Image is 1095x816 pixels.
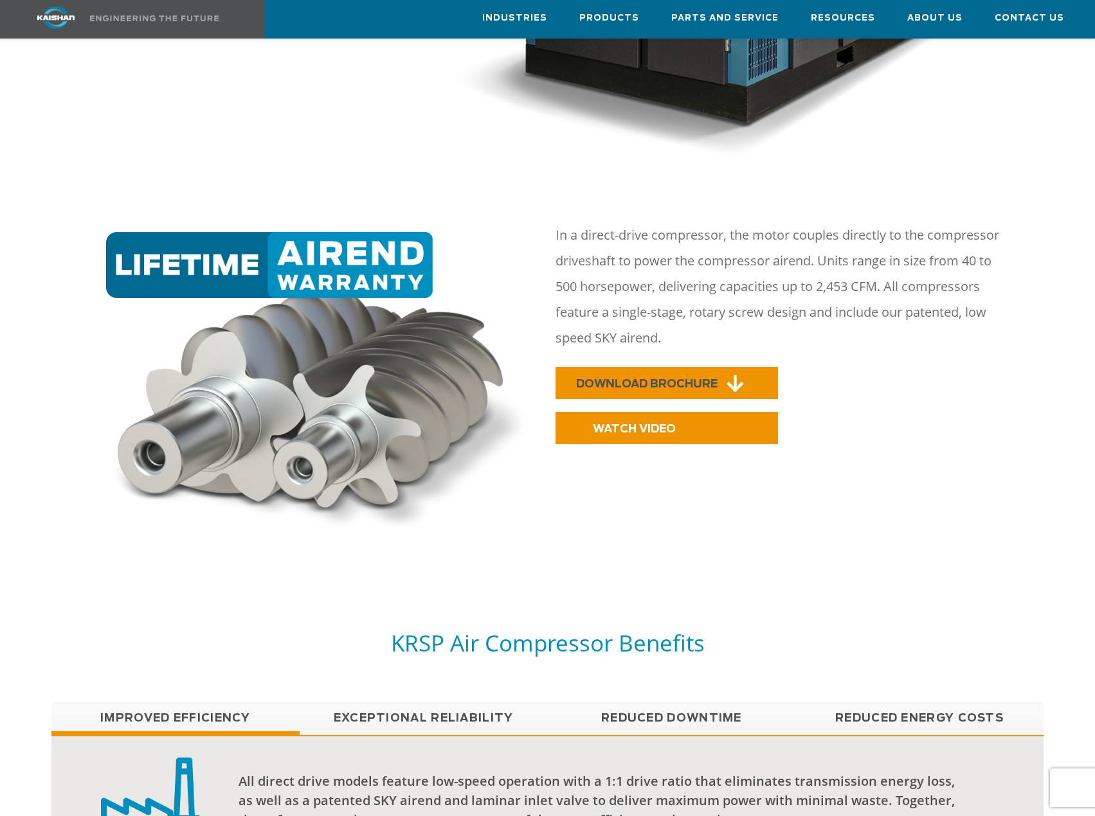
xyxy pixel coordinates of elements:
[593,423,676,434] span: WATCH VIDEO
[671,1,779,35] a: Parts and Service
[556,222,1000,351] p: In a direct-drive compressor, the motor couples directly to the compressor driveshaft to power th...
[995,11,1064,26] span: Contact Us
[8,6,104,29] img: kaishan logo
[482,11,547,26] span: Industries
[300,702,548,734] a: Exceptional reliability
[482,1,547,35] a: Industries
[995,1,1064,35] a: Contact Us
[579,11,639,26] span: Products
[671,11,779,26] span: Parts and Service
[811,1,875,35] a: Resources
[51,628,1044,657] h5: KRSP Air Compressor Benefits
[907,1,963,35] a: About Us
[795,702,1044,734] a: Reduced Energy Costs
[100,232,540,538] img: warranty
[556,412,778,444] a: WATCH VIDEO
[556,367,778,399] a: DOWNLOAD BROCHURE
[579,1,639,35] a: Products
[576,378,718,389] span: DOWNLOAD BROCHURE
[51,702,300,734] a: Improved Efficiency
[90,15,219,21] img: Engineering the future
[547,702,795,734] a: Reduced Downtime
[907,11,963,26] span: About Us
[811,11,875,26] span: Resources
